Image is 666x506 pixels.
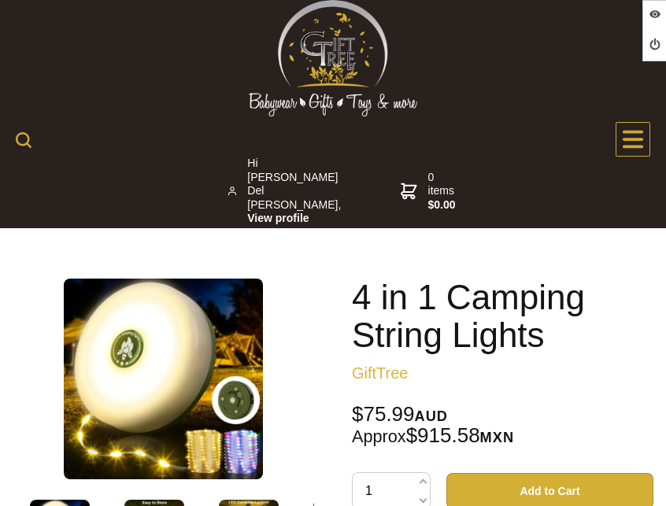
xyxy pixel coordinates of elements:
img: 4 in 1 Camping String Lights [64,279,263,479]
span: AUD [415,408,448,424]
h1: 4 in 1 Camping String Lights [352,279,653,354]
img: Babywear - Gifts - Toys & more [215,93,451,116]
img: product search [16,132,31,148]
strong: $0.00 [428,198,459,212]
strong: View profile [247,212,350,226]
span: 0 items [428,171,459,212]
div: $75.99 $915.58 [352,404,653,447]
small: Approx [352,427,406,446]
a: GiftTree [352,364,409,382]
span: Hi [PERSON_NAME] Del [PERSON_NAME], [247,157,350,226]
span: MXN [480,430,514,445]
a: 0 items$0.00 [401,157,458,226]
a: Hi [PERSON_NAME] Del [PERSON_NAME],View profile [228,157,350,226]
